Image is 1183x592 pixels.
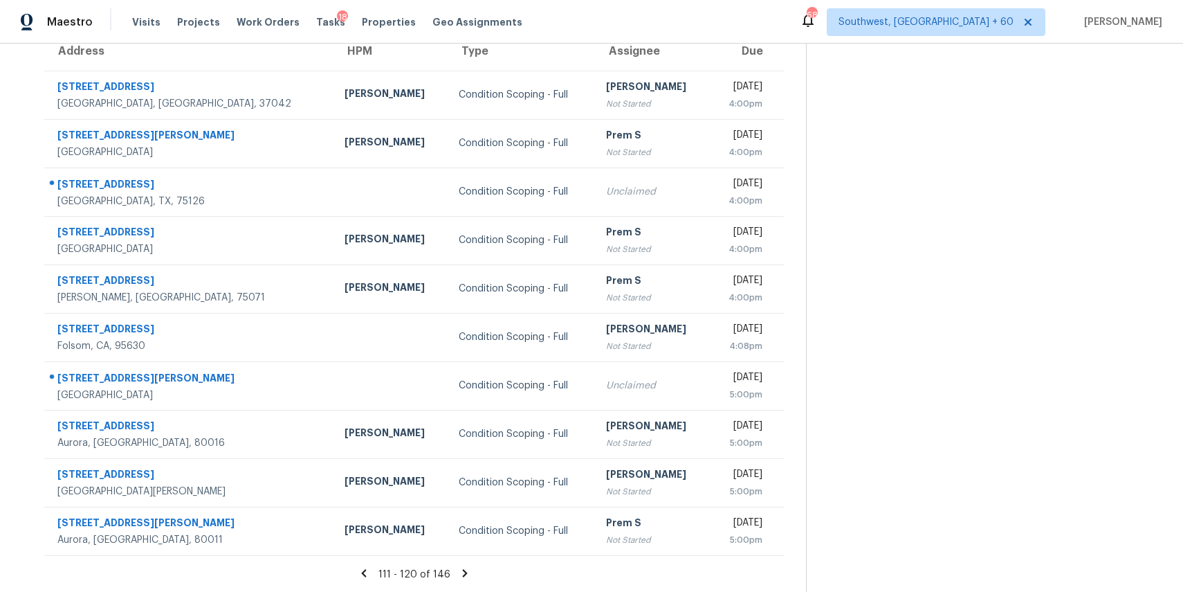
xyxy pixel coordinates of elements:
[606,242,699,256] div: Not Started
[57,273,322,291] div: [STREET_ADDRESS]
[345,523,437,540] div: [PERSON_NAME]
[57,291,322,305] div: [PERSON_NAME], [GEOGRAPHIC_DATA], 75071
[362,15,416,29] span: Properties
[710,32,785,71] th: Due
[57,128,322,145] div: [STREET_ADDRESS][PERSON_NAME]
[606,80,699,97] div: [PERSON_NAME]
[606,145,699,159] div: Not Started
[721,516,763,533] div: [DATE]
[721,97,763,111] div: 4:00pm
[721,485,763,499] div: 5:00pm
[721,322,763,339] div: [DATE]
[57,533,322,547] div: Aurora, [GEOGRAPHIC_DATA], 80011
[838,15,1014,29] span: Southwest, [GEOGRAPHIC_DATA] + 60
[606,467,699,485] div: [PERSON_NAME]
[721,467,763,485] div: [DATE]
[606,97,699,111] div: Not Started
[459,185,584,199] div: Condition Scoping - Full
[606,516,699,533] div: Prem S
[57,419,322,436] div: [STREET_ADDRESS]
[57,436,322,450] div: Aurora, [GEOGRAPHIC_DATA], 80016
[57,80,322,97] div: [STREET_ADDRESS]
[606,225,699,242] div: Prem S
[721,242,763,256] div: 4:00pm
[606,273,699,291] div: Prem S
[459,282,584,296] div: Condition Scoping - Full
[459,476,584,490] div: Condition Scoping - Full
[606,339,699,353] div: Not Started
[459,427,584,441] div: Condition Scoping - Full
[606,419,699,436] div: [PERSON_NAME]
[459,233,584,247] div: Condition Scoping - Full
[1079,15,1162,29] span: [PERSON_NAME]
[345,87,437,104] div: [PERSON_NAME]
[721,388,763,402] div: 5:00pm
[345,280,437,298] div: [PERSON_NAME]
[721,291,763,305] div: 4:00pm
[57,195,322,208] div: [GEOGRAPHIC_DATA], TX, 75126
[57,97,322,111] div: [GEOGRAPHIC_DATA], [GEOGRAPHIC_DATA], 37042
[132,15,161,29] span: Visits
[44,32,333,71] th: Address
[57,145,322,159] div: [GEOGRAPHIC_DATA]
[459,88,584,102] div: Condition Scoping - Full
[57,516,322,533] div: [STREET_ADDRESS][PERSON_NAME]
[57,388,322,402] div: [GEOGRAPHIC_DATA]
[57,242,322,256] div: [GEOGRAPHIC_DATA]
[606,322,699,339] div: [PERSON_NAME]
[378,570,450,580] span: 111 - 120 of 146
[57,467,322,485] div: [STREET_ADDRESS]
[459,524,584,538] div: Condition Scoping - Full
[595,32,710,71] th: Assignee
[721,436,763,450] div: 5:00pm
[721,339,763,353] div: 4:08pm
[606,128,699,145] div: Prem S
[177,15,220,29] span: Projects
[345,135,437,152] div: [PERSON_NAME]
[721,128,763,145] div: [DATE]
[57,485,322,499] div: [GEOGRAPHIC_DATA][PERSON_NAME]
[606,185,699,199] div: Unclaimed
[459,330,584,344] div: Condition Scoping - Full
[721,225,763,242] div: [DATE]
[432,15,522,29] span: Geo Assignments
[721,419,763,436] div: [DATE]
[57,371,322,388] div: [STREET_ADDRESS][PERSON_NAME]
[237,15,300,29] span: Work Orders
[721,273,763,291] div: [DATE]
[606,291,699,305] div: Not Started
[57,177,322,195] div: [STREET_ADDRESS]
[333,32,448,71] th: HPM
[57,339,322,353] div: Folsom, CA, 95630
[721,80,763,97] div: [DATE]
[57,322,322,339] div: [STREET_ADDRESS]
[721,145,763,159] div: 4:00pm
[606,485,699,499] div: Not Started
[721,194,763,208] div: 4:00pm
[721,533,763,547] div: 5:00pm
[721,177,763,194] div: [DATE]
[807,8,816,22] div: 682
[316,17,345,27] span: Tasks
[448,32,595,71] th: Type
[459,136,584,150] div: Condition Scoping - Full
[606,379,699,393] div: Unclaimed
[721,370,763,388] div: [DATE]
[459,379,584,393] div: Condition Scoping - Full
[345,474,437,492] div: [PERSON_NAME]
[606,436,699,450] div: Not Started
[345,232,437,249] div: [PERSON_NAME]
[606,533,699,547] div: Not Started
[47,15,93,29] span: Maestro
[345,426,437,443] div: [PERSON_NAME]
[57,225,322,242] div: [STREET_ADDRESS]
[337,10,348,24] div: 18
